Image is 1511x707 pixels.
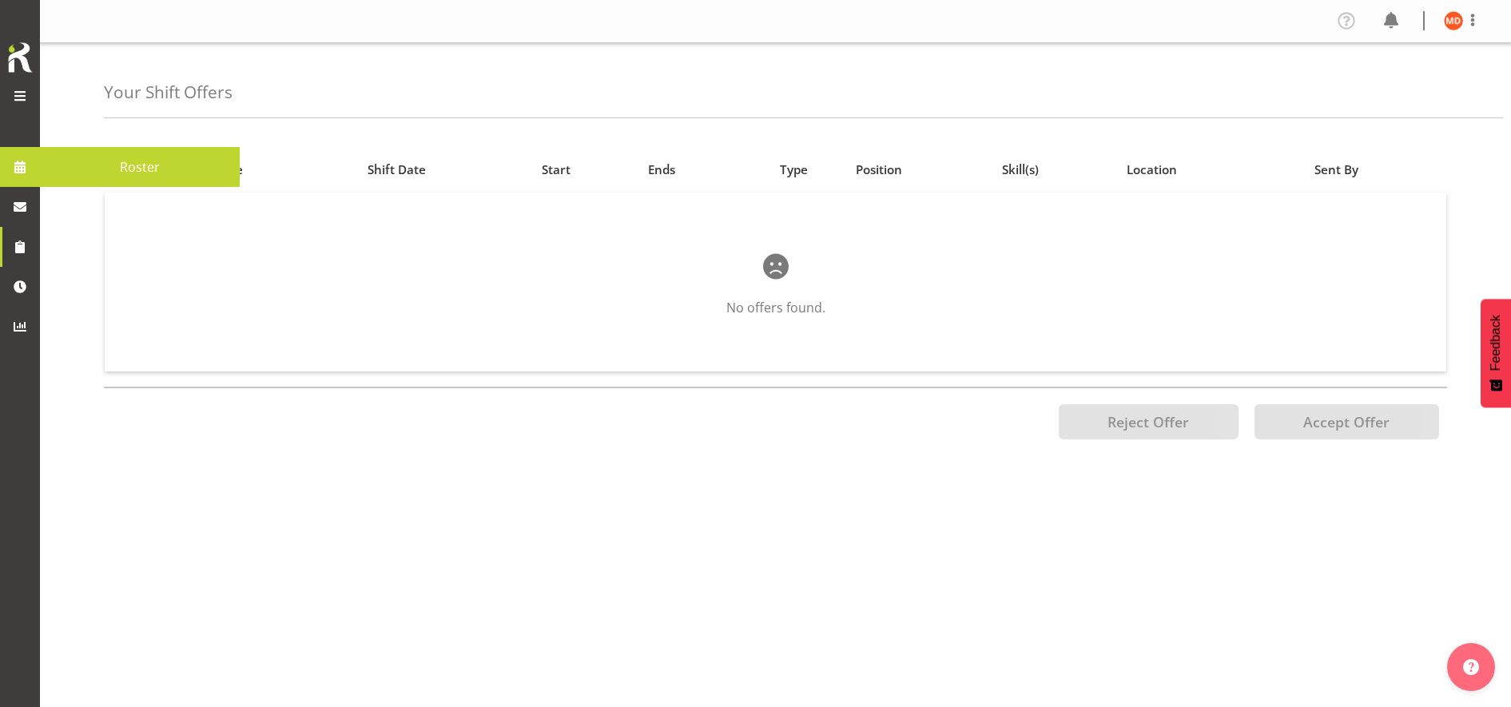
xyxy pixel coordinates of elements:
img: maria-de-guzman11892.jpg [1444,11,1463,30]
span: Type [780,161,808,179]
button: Accept Offer [1255,404,1439,439]
p: No offers found. [156,298,1395,317]
span: Accept Offer [1303,412,1390,431]
span: Location [1127,161,1177,179]
span: Skill(s) [1002,161,1039,179]
img: help-xxl-2.png [1463,659,1479,675]
h4: Your Shift Offers [104,83,233,101]
button: Reject Offer [1059,404,1239,439]
span: Shift Date [368,161,426,179]
span: Feedback [1489,315,1503,371]
span: Position [856,161,902,179]
span: Roster [48,155,232,179]
a: Roster [40,147,240,187]
img: Rosterit icon logo [4,40,36,75]
span: Sent By [1314,161,1358,179]
span: Ends [648,161,675,179]
span: Start [542,161,571,179]
button: Feedback - Show survey [1481,299,1511,407]
span: Reject Offer [1107,412,1189,431]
